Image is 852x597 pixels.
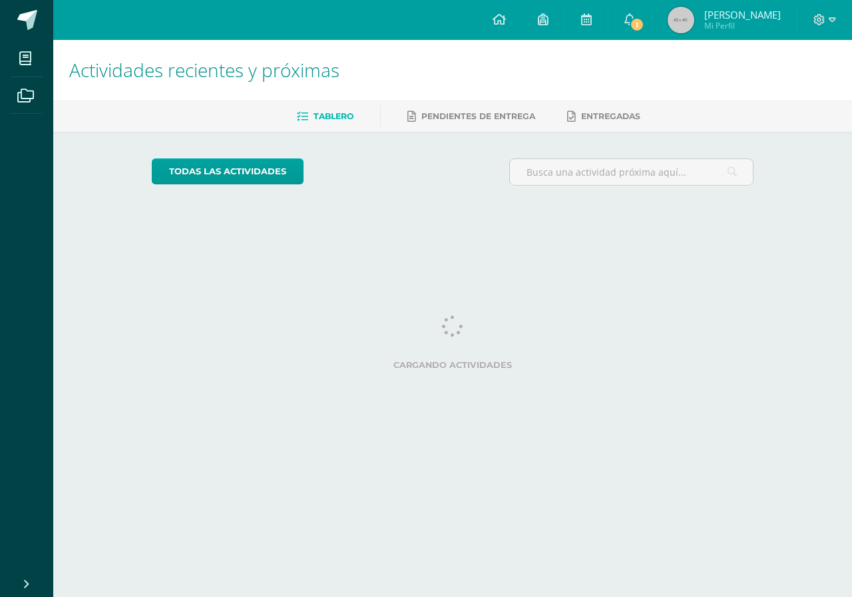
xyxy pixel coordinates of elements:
a: todas las Actividades [152,158,304,184]
span: Tablero [314,111,353,121]
input: Busca una actividad próxima aquí... [510,159,753,185]
span: Pendientes de entrega [421,111,535,121]
a: Entregadas [567,106,640,127]
span: Entregadas [581,111,640,121]
img: 45x45 [668,7,694,33]
span: [PERSON_NAME] [704,8,781,21]
a: Tablero [297,106,353,127]
a: Pendientes de entrega [407,106,535,127]
span: 1 [630,17,644,32]
span: Actividades recientes y próximas [69,57,339,83]
span: Mi Perfil [704,20,781,31]
label: Cargando actividades [152,360,754,370]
